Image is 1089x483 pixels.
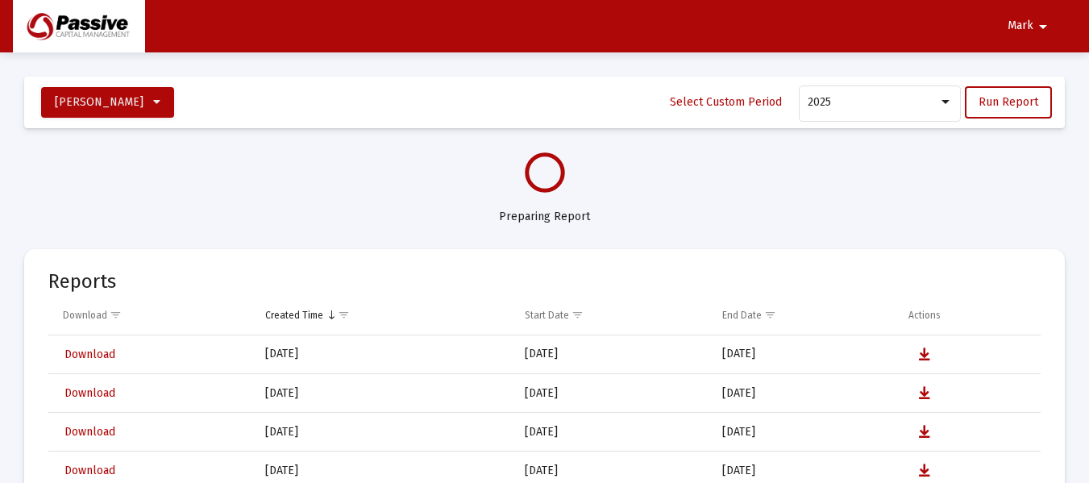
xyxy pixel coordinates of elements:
td: [DATE] [513,335,712,374]
span: Download [64,425,115,439]
td: [DATE] [711,335,896,374]
span: 2025 [808,95,831,109]
div: [DATE] [265,385,502,402]
button: [PERSON_NAME] [41,87,174,118]
span: Download [64,464,115,477]
td: [DATE] [513,374,712,413]
button: Run Report [965,86,1052,119]
span: Download [64,348,115,361]
td: Column Created Time [254,296,513,335]
div: Start Date [525,309,569,322]
td: Column Start Date [513,296,712,335]
td: Column Download [48,296,254,335]
span: Show filter options for column 'Download' [110,309,122,321]
td: [DATE] [711,413,896,452]
mat-card-title: Reports [48,273,116,289]
td: [DATE] [711,374,896,413]
span: Select Custom Period [670,95,782,109]
button: Mark [988,10,1072,42]
span: Show filter options for column 'Created Time' [338,309,350,321]
div: End Date [722,309,762,322]
div: [DATE] [265,463,502,479]
div: Download [63,309,107,322]
span: Run Report [979,95,1038,109]
span: Mark [1008,19,1033,33]
div: [DATE] [265,424,502,440]
div: Created Time [265,309,323,322]
img: Dashboard [25,10,133,43]
div: Actions [908,309,941,322]
span: Download [64,386,115,400]
td: Column Actions [897,296,1041,335]
span: Show filter options for column 'Start Date' [572,309,584,321]
div: [DATE] [265,346,502,362]
span: Show filter options for column 'End Date' [764,309,776,321]
mat-icon: arrow_drop_down [1033,10,1053,43]
td: Column End Date [711,296,896,335]
span: [PERSON_NAME] [55,95,143,109]
div: Preparing Report [24,193,1065,225]
td: [DATE] [513,413,712,452]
